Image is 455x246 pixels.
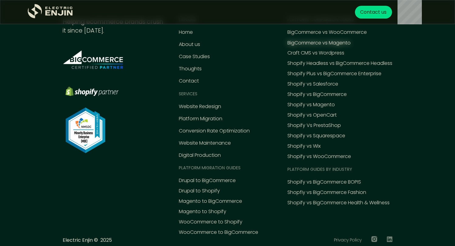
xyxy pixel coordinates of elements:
a: Website Redesign [179,103,221,110]
a: Case Studies [179,53,210,60]
div: Contact us [360,9,387,16]
a: Shopfiy vs BigCommerce Fashion [287,189,366,196]
a: Contact [179,77,199,85]
a: Shopify vs BigCommerce [287,91,347,98]
a: BigCommerce vs Magento [287,39,351,47]
a: Conversion Rate Optimization [179,127,250,135]
a: Shopify Headless vs BigCommerce Headless [287,60,392,67]
a: Magento to Shopify [179,208,226,215]
a: Contact us [355,6,392,19]
a: home [28,4,73,21]
a: Shopify vs BigCommerce BOPIS [287,178,361,186]
a: Shopify Plus vs BigCommerce Enterprise [287,70,381,77]
a: Shopify Vs PrestaShop [287,122,341,129]
a: Shopify vs Squarespace [287,132,345,139]
a: Platform Migration [179,115,222,122]
a: Digital Production [179,152,221,159]
div: Platform MIGRATION Guides [179,165,241,171]
a: WooCommerce to BigCommerce [179,229,258,236]
a: Drupal to BigCommerce [179,177,236,184]
div: Helping ecommerce brands crush it since [DATE]. [63,18,164,35]
a: Website Maintenance [179,139,231,147]
a: Magento to BigCommerce [179,198,242,205]
a: Shopify vs OpenCart [287,111,337,119]
a: Shopify vs BigCommerce Health & Wellness [287,199,390,206]
div: Platform guides by industry [287,166,352,173]
a: Home [179,29,193,36]
a: Privacy Policy [334,237,362,243]
a: Thoughts [179,65,202,72]
p: Electric Enjin © 2025 [63,237,112,244]
a: Drupal to Shopify [179,187,220,195]
a: Shopify vs Salesforce [287,80,338,88]
a: Shopify vs WooCommerce [287,153,351,160]
a: WooCommerce to Shopify [179,218,242,226]
a: Shopify vs Wix [287,142,321,150]
a: Craft CMS vs Wordpress [287,49,344,57]
div: Services [179,91,197,97]
a: About us [179,41,200,48]
a: Shopify vs Magento [287,101,335,108]
a: BigCommerce vs WooCommerce [287,29,367,36]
